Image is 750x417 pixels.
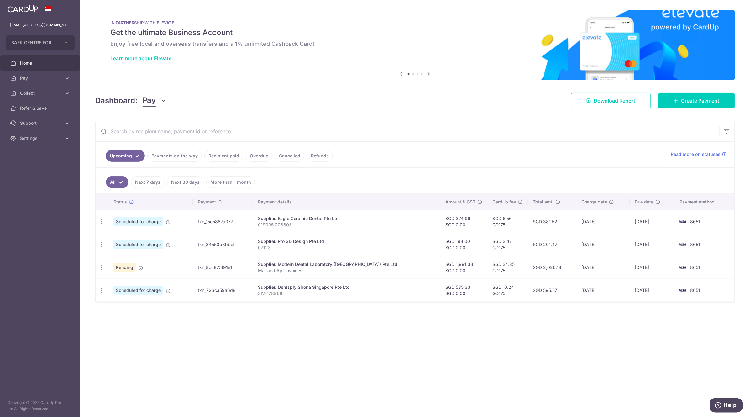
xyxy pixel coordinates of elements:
span: Scheduled for charge [113,286,163,295]
div: Supplier. Modern Dental Laboratory ([GEOGRAPHIC_DATA]) Pte Ltd [258,261,435,267]
td: SGD 6.56 GD175 [487,210,528,233]
td: [DATE] [576,256,630,279]
span: 8651 [690,219,700,224]
a: Recipient paid [204,150,243,162]
td: [DATE] [630,210,675,233]
td: SGD 201.47 [528,233,576,256]
iframe: Opens a widget where you can find more information [710,398,744,414]
a: Next 30 days [167,176,204,188]
img: Bank Card [676,287,689,294]
a: More than 1 month [206,176,255,188]
td: [DATE] [630,256,675,279]
a: Refunds [307,150,333,162]
span: Support [20,120,61,126]
p: 07123 [258,245,435,251]
span: Status [113,199,127,205]
span: Create Payment [681,97,720,104]
span: Amount & GST [445,199,475,205]
span: BAEK CENTRE FOR AESTHETIC AND IMPLANT DENTISTRY PTE. LTD. [11,40,58,46]
td: SGD 2,026.18 [528,256,576,279]
p: SIV-178868 [258,290,435,297]
div: Supplier. Pro 3D Design Pte Ltd [258,238,435,245]
span: Collect [20,90,61,96]
th: Payment ID [193,194,253,210]
a: Upcoming [106,150,145,162]
td: [DATE] [576,279,630,302]
td: SGD 595.57 [528,279,576,302]
button: BAEK CENTRE FOR AESTHETIC AND IMPLANT DENTISTRY PTE. LTD. [6,35,75,50]
div: Supplier. Dentsply Sirona Singapore Pte Ltd [258,284,435,290]
span: Download Report [594,97,636,104]
span: Read more on statuses [671,151,721,157]
td: [DATE] [630,279,675,302]
a: Payments on the way [147,150,202,162]
span: 8651 [690,288,700,293]
h5: Get the ultimate Business Account [110,28,720,38]
a: Read more on statuses [671,151,727,157]
span: 8651 [690,242,700,247]
td: [DATE] [576,210,630,233]
td: SGD 34.85 GD175 [487,256,528,279]
td: SGD 374.96 SGD 0.00 [440,210,487,233]
span: Scheduled for charge [113,240,163,249]
td: SGD 10.24 GD175 [487,279,528,302]
td: txn_15c5887a077 [193,210,253,233]
td: SGD 381.52 [528,210,576,233]
span: Settings [20,135,61,141]
span: Pending [113,263,136,272]
th: Payment details [253,194,440,210]
td: SGD 585.33 SGD 0.00 [440,279,487,302]
p: IN PARTNERSHIP WITH ELEVATE [110,20,720,25]
a: Create Payment [658,93,735,108]
td: SGD 3.47 GD175 [487,233,528,256]
img: Bank Card [676,264,689,271]
span: Refer & Save [20,105,61,111]
span: 8651 [690,265,700,270]
p: Mar and Apr Invoices [258,267,435,274]
img: Renovation banner [95,10,735,80]
td: txn_34553b8bbef [193,233,253,256]
img: Bank Card [676,218,689,225]
p: [EMAIL_ADDRESS][DOMAIN_NAME] [10,22,70,28]
a: Next 7 days [131,176,165,188]
button: Pay [143,95,167,107]
span: Home [20,60,61,66]
span: Total amt. [533,199,554,205]
img: Bank Card [676,241,689,248]
img: CardUp [8,5,38,13]
p: 019095 008803 [258,222,435,228]
span: Due date [635,199,654,205]
a: Download Report [571,93,651,108]
span: Scheduled for charge [113,217,163,226]
td: [DATE] [630,233,675,256]
td: SGD 198.00 SGD 0.00 [440,233,487,256]
input: Search by recipient name, payment id or reference [96,121,720,141]
span: CardUp fee [492,199,516,205]
a: Cancelled [275,150,304,162]
td: txn_8cc875f91e1 [193,256,253,279]
h4: Dashboard: [95,95,138,106]
a: All [106,176,128,188]
h6: Enjoy free local and overseas transfers and a 1% unlimited Cashback Card! [110,40,720,48]
td: SGD 1,991.33 SGD 0.00 [440,256,487,279]
div: Supplier. Eagle Ceramic Dental Pte Ltd [258,215,435,222]
a: Overdue [246,150,272,162]
td: txn_726ca59a6d8 [193,279,253,302]
td: [DATE] [576,233,630,256]
span: Charge date [581,199,607,205]
th: Payment method [674,194,734,210]
span: Pay [20,75,61,81]
span: Pay [143,95,156,107]
a: Learn more about Elevate [110,55,171,61]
